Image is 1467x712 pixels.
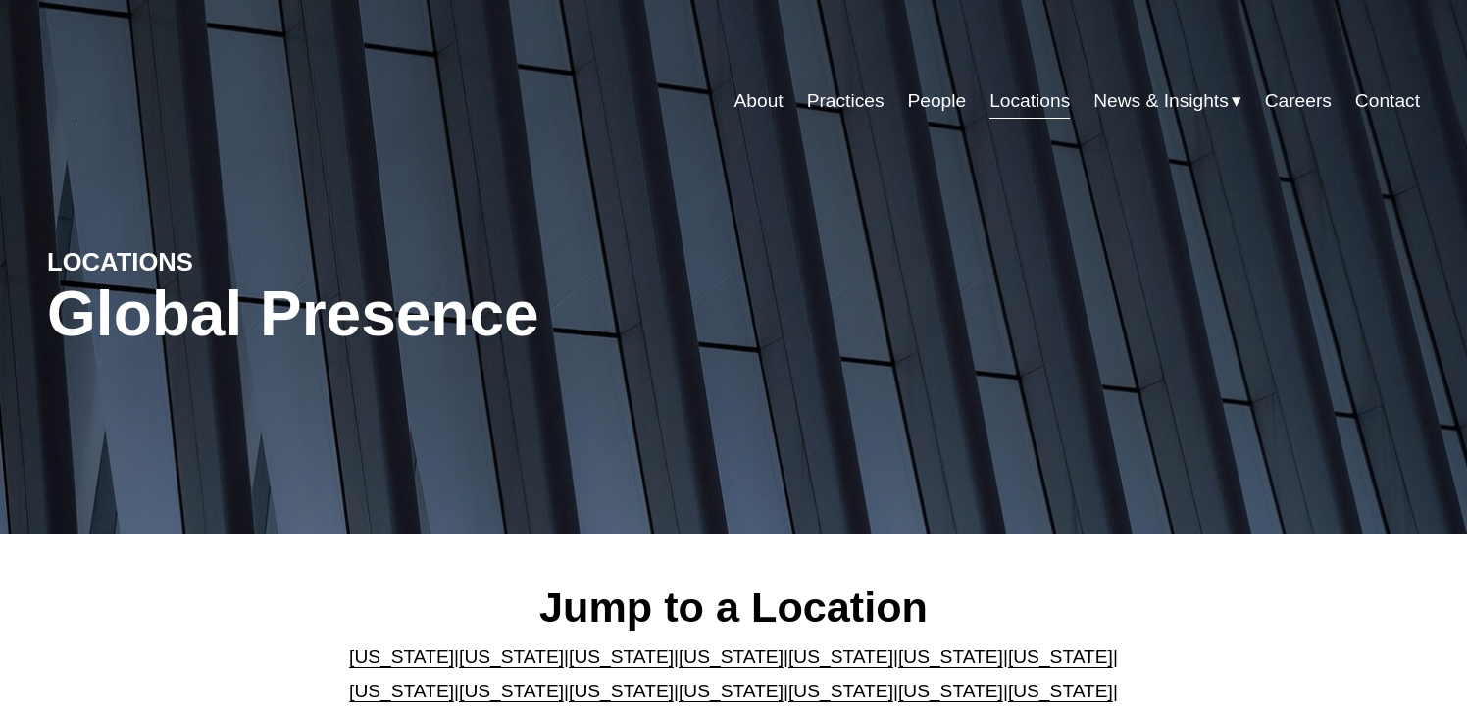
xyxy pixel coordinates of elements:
a: People [907,82,966,120]
h1: Global Presence [47,279,962,350]
span: News & Insights [1093,84,1229,119]
h2: Jump to a Location [333,582,1135,633]
a: About [734,82,784,120]
a: Practices [807,82,885,120]
a: [US_STATE] [569,646,674,667]
a: [US_STATE] [898,646,1003,667]
a: [US_STATE] [459,681,564,701]
a: Locations [989,82,1070,120]
a: Careers [1265,82,1332,120]
a: [US_STATE] [1008,681,1113,701]
a: [US_STATE] [679,646,784,667]
a: folder dropdown [1093,82,1241,120]
a: [US_STATE] [569,681,674,701]
a: [US_STATE] [788,681,893,701]
a: [US_STATE] [898,681,1003,701]
a: [US_STATE] [459,646,564,667]
a: [US_STATE] [679,681,784,701]
a: [US_STATE] [349,681,454,701]
a: [US_STATE] [1008,646,1113,667]
a: [US_STATE] [349,646,454,667]
a: [US_STATE] [788,646,893,667]
a: Contact [1355,82,1420,120]
h4: LOCATIONS [47,246,390,278]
